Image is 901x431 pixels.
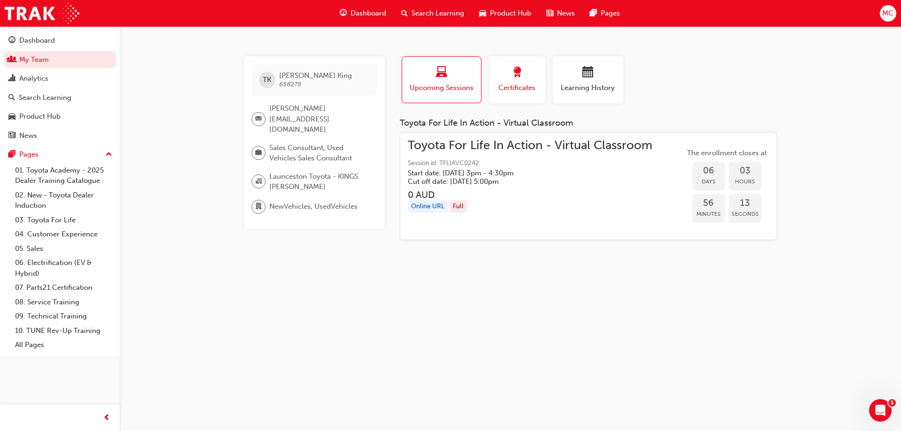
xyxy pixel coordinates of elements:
[4,89,116,106] a: Search Learning
[869,399,892,422] iframe: Intercom live chat
[539,4,582,23] a: news-iconNews
[19,111,61,122] div: Product Hub
[8,56,15,64] span: people-icon
[412,8,464,19] span: Search Learning
[279,71,352,80] span: [PERSON_NAME] King
[4,32,116,49] a: Dashboard
[255,201,262,213] span: department-icon
[4,70,116,87] a: Analytics
[269,171,370,192] span: Launceston Toyota - KINGS [PERSON_NAME]
[729,176,762,187] span: Hours
[400,118,777,129] div: Toyota For Life In Action - Virtual Classroom
[582,67,594,79] span: calendar-icon
[496,83,538,93] span: Certificates
[560,83,616,93] span: Learning History
[401,8,408,19] span: search-icon
[11,163,116,188] a: 01. Toyota Academy - 2025 Dealer Training Catalogue
[255,113,262,125] span: email-icon
[5,3,79,24] img: Trak
[4,127,116,144] a: News
[394,4,472,23] a: search-iconSearch Learning
[351,8,386,19] span: Dashboard
[11,227,116,242] a: 04. Customer Experience
[11,213,116,227] a: 03. Toyota For Life
[11,188,116,213] a: 02. New - Toyota Dealer Induction
[882,8,893,19] span: MC
[11,324,116,338] a: 10. TUNE Rev-Up Training
[255,147,262,159] span: briefcase-icon
[4,146,116,163] button: Pages
[4,108,116,125] a: Product Hub
[601,8,620,19] span: Pages
[8,94,15,102] span: search-icon
[880,5,896,22] button: MC
[692,176,725,187] span: Days
[408,200,448,213] div: Online URL
[557,8,575,19] span: News
[19,73,48,84] div: Analytics
[19,149,38,160] div: Pages
[11,256,116,280] a: 06. Electrification (EV & Hybrid)
[408,177,637,186] h5: Cut off date: [DATE] 5:00pm
[402,56,481,103] button: Upcoming Sessions
[472,4,539,23] a: car-iconProduct Hub
[263,75,271,85] span: TK
[436,67,447,79] span: laptop-icon
[11,338,116,352] a: All Pages
[409,83,474,93] span: Upcoming Sessions
[408,140,652,151] span: Toyota For Life In Action - Virtual Classroom
[19,35,55,46] div: Dashboard
[8,113,15,121] span: car-icon
[685,148,769,159] span: The enrollment closes at
[269,143,370,164] span: Sales Consultant, Used Vehicles Sales Consultant
[450,200,467,213] div: Full
[4,30,116,146] button: DashboardMy TeamAnalyticsSearch LearningProduct HubNews
[269,103,370,135] span: [PERSON_NAME][EMAIL_ADDRESS][DOMAIN_NAME]
[590,8,597,19] span: pages-icon
[19,130,37,141] div: News
[11,242,116,256] a: 05. Sales
[8,151,15,159] span: pages-icon
[888,399,896,407] span: 1
[11,295,116,310] a: 08. Service Training
[408,158,652,169] span: Session id: TFLIAVC0242
[729,209,762,219] span: Seconds
[692,166,725,176] span: 06
[332,4,394,23] a: guage-iconDashboard
[546,8,553,19] span: news-icon
[11,280,116,295] a: 07. Parts21 Certification
[729,166,762,176] span: 03
[8,37,15,45] span: guage-icon
[512,67,523,79] span: award-icon
[8,75,15,83] span: chart-icon
[692,209,725,219] span: Minutes
[408,189,652,200] h3: 0 AUD
[479,8,486,19] span: car-icon
[553,56,623,103] button: Learning History
[19,92,71,103] div: Search Learning
[106,149,112,161] span: up-icon
[408,169,637,177] h5: Start date: [DATE] 3pm - 4:30pm
[255,175,262,188] span: organisation-icon
[692,198,725,209] span: 56
[408,140,769,233] a: Toyota For Life In Action - Virtual ClassroomSession id: TFLIAVC0242Start date: [DATE] 3pm - 4:30...
[582,4,627,23] a: pages-iconPages
[8,132,15,140] span: news-icon
[11,309,116,324] a: 09. Technical Training
[4,51,116,68] a: My Team
[490,8,531,19] span: Product Hub
[279,80,301,88] span: 658278
[729,198,762,209] span: 13
[340,8,347,19] span: guage-icon
[489,56,545,103] button: Certificates
[269,201,358,212] span: NewVehicles, UsedVehicles
[103,412,110,424] span: prev-icon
